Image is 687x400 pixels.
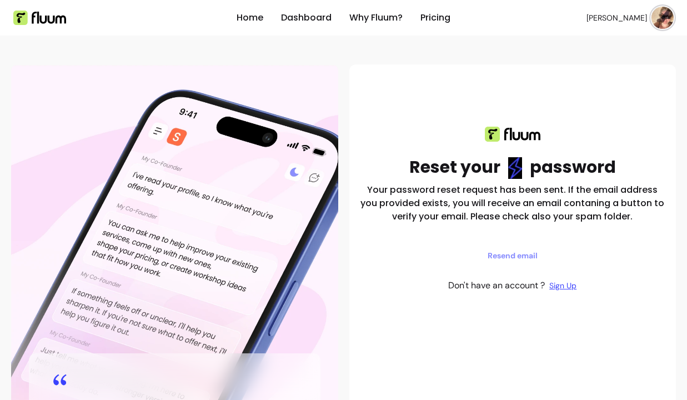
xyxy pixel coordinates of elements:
[485,127,540,142] img: Fluum logo
[508,157,522,179] img: flashlight Blue
[349,11,403,24] a: Why Fluum?
[420,11,450,24] a: Pricing
[586,7,674,29] button: avatar[PERSON_NAME]
[651,7,674,29] img: avatar
[358,183,668,223] h2: Your password reset request has been sent. If the email address you provided exists, you will rec...
[586,12,647,23] span: [PERSON_NAME]
[281,11,332,24] a: Dashboard
[358,279,668,292] p: Don't have an account ?
[488,250,538,261] span: Resend email
[409,157,616,179] h1: Reset your password
[549,280,576,291] a: Sign Up
[237,11,263,24] a: Home
[13,11,66,25] img: Fluum Logo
